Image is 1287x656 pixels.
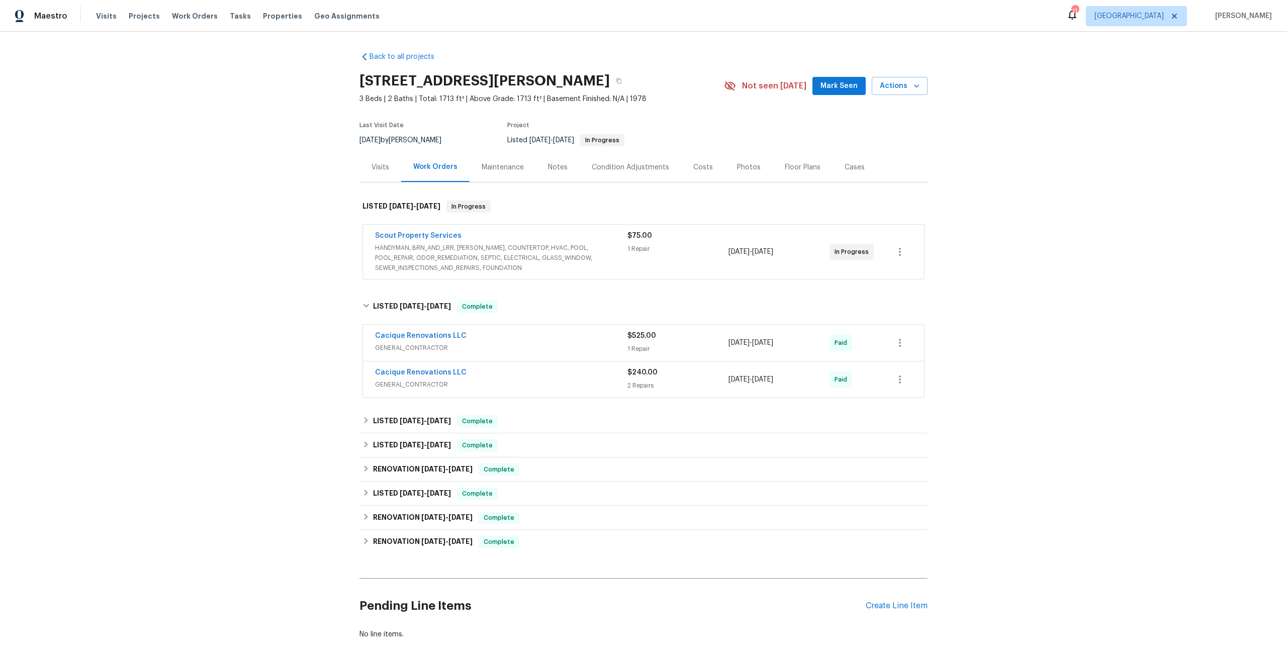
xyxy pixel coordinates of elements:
[820,80,858,92] span: Mark Seen
[400,303,424,310] span: [DATE]
[728,247,773,257] span: -
[872,77,928,96] button: Actions
[785,162,820,172] div: Floor Plans
[359,530,928,554] div: RENOVATION [DATE]-[DATE]Complete
[1071,6,1078,16] div: 11
[421,538,473,545] span: -
[627,244,728,254] div: 1 Repair
[359,583,866,629] h2: Pending Line Items
[1211,11,1272,21] span: [PERSON_NAME]
[458,489,497,499] span: Complete
[375,243,627,273] span: HANDYMAN, BRN_AND_LRR, [PERSON_NAME], COUNTERTOP, HVAC, POOL, POOL_REPAIR, ODOR_REMEDIATION, SEPT...
[359,137,381,144] span: [DATE]
[413,162,457,172] div: Work Orders
[96,11,117,21] span: Visits
[359,409,928,433] div: LISTED [DATE]-[DATE]Complete
[693,162,713,172] div: Costs
[752,376,773,383] span: [DATE]
[1094,11,1164,21] span: [GEOGRAPHIC_DATA]
[581,137,623,143] span: In Progress
[592,162,669,172] div: Condition Adjustments
[752,248,773,255] span: [DATE]
[359,433,928,457] div: LISTED [DATE]-[DATE]Complete
[421,514,445,521] span: [DATE]
[548,162,568,172] div: Notes
[373,463,473,476] h6: RENOVATION
[373,415,451,427] h6: LISTED
[529,137,550,144] span: [DATE]
[172,11,218,21] span: Work Orders
[400,417,451,424] span: -
[375,369,467,376] a: Cacique Renovations LLC
[359,134,453,146] div: by [PERSON_NAME]
[389,203,413,210] span: [DATE]
[835,374,851,385] span: Paid
[835,338,851,348] span: Paid
[627,332,656,339] span: $525.00
[728,374,773,385] span: -
[359,457,928,482] div: RENOVATION [DATE]-[DATE]Complete
[421,465,473,473] span: -
[359,94,724,104] span: 3 Beds | 2 Baths | Total: 1713 ft² | Above Grade: 1713 ft² | Basement Finished: N/A | 1978
[359,629,928,639] div: No line items.
[448,514,473,521] span: [DATE]
[400,303,451,310] span: -
[359,191,928,223] div: LISTED [DATE]-[DATE]In Progress
[507,137,624,144] span: Listed
[458,416,497,426] span: Complete
[34,11,67,21] span: Maestro
[448,538,473,545] span: [DATE]
[480,513,518,523] span: Complete
[812,77,866,96] button: Mark Seen
[728,376,750,383] span: [DATE]
[129,11,160,21] span: Projects
[375,343,627,353] span: GENERAL_CONTRACTOR
[362,201,440,213] h6: LISTED
[359,52,456,62] a: Back to all projects
[375,232,462,239] a: Scout Property Services
[737,162,761,172] div: Photos
[373,512,473,524] h6: RENOVATION
[728,338,773,348] span: -
[627,232,652,239] span: $75.00
[458,440,497,450] span: Complete
[866,601,928,611] div: Create Line Item
[742,81,806,91] span: Not seen [DATE]
[375,332,467,339] a: Cacique Renovations LLC
[359,76,610,86] h2: [STREET_ADDRESS][PERSON_NAME]
[359,482,928,506] div: LISTED [DATE]-[DATE]Complete
[529,137,574,144] span: -
[447,202,490,212] span: In Progress
[421,514,473,521] span: -
[458,302,497,312] span: Complete
[427,490,451,497] span: [DATE]
[427,417,451,424] span: [DATE]
[480,464,518,475] span: Complete
[400,441,424,448] span: [DATE]
[728,339,750,346] span: [DATE]
[728,248,750,255] span: [DATE]
[421,465,445,473] span: [DATE]
[627,369,658,376] span: $240.00
[314,11,380,21] span: Geo Assignments
[427,441,451,448] span: [DATE]
[835,247,873,257] span: In Progress
[373,536,473,548] h6: RENOVATION
[421,538,445,545] span: [DATE]
[480,537,518,547] span: Complete
[373,488,451,500] h6: LISTED
[359,122,404,128] span: Last Visit Date
[448,465,473,473] span: [DATE]
[359,291,928,323] div: LISTED [DATE]-[DATE]Complete
[416,203,440,210] span: [DATE]
[372,162,389,172] div: Visits
[880,80,920,92] span: Actions
[400,490,424,497] span: [DATE]
[482,162,524,172] div: Maintenance
[845,162,865,172] div: Cases
[263,11,302,21] span: Properties
[400,441,451,448] span: -
[610,72,628,90] button: Copy Address
[400,417,424,424] span: [DATE]
[627,344,728,354] div: 1 Repair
